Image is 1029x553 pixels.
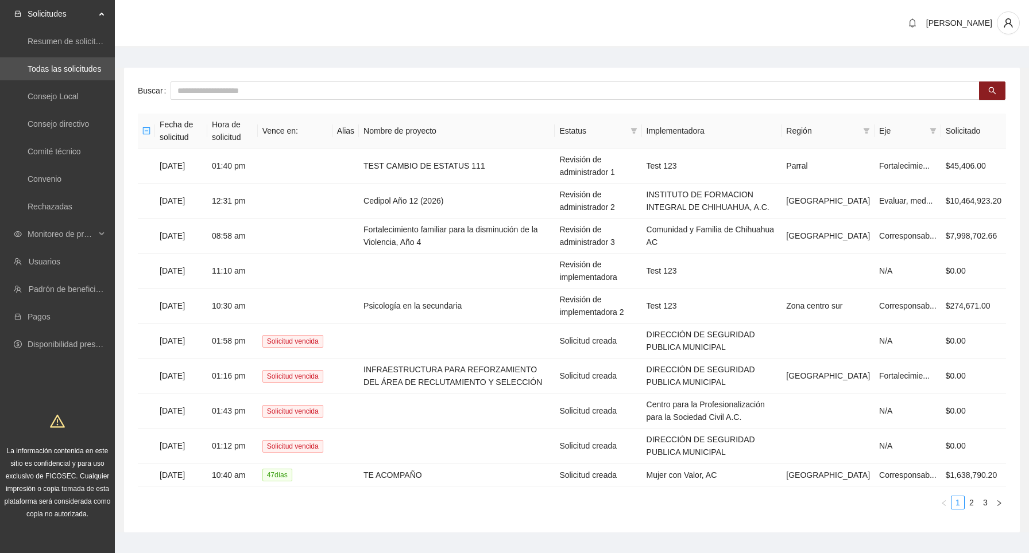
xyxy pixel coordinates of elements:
span: Monitoreo de proyectos [28,223,95,246]
span: Eje [879,124,925,137]
td: Revisión de implementadora 2 [555,289,641,324]
td: N/A [875,394,941,429]
td: N/A [875,429,941,464]
a: Comité técnico [28,147,81,156]
td: Parral [782,149,875,184]
th: Fecha de solicitud [155,114,207,149]
td: 08:58 am [207,219,258,254]
a: Convenio [28,174,61,184]
td: $7,998,702.66 [941,219,1006,254]
td: Revisión de administrador 3 [555,219,641,254]
td: $1,638,790.20 [941,464,1006,486]
td: [DATE] [155,219,207,254]
td: [GEOGRAPHIC_DATA] [782,184,875,219]
td: TE ACOMPAÑO [359,464,555,486]
td: Test 123 [642,149,782,184]
td: Zona centro sur [782,289,875,324]
td: [DATE] [155,359,207,394]
td: 11:10 am [207,254,258,289]
td: 10:40 am [207,464,258,486]
th: Nombre de proyecto [359,114,555,149]
span: filter [628,122,640,139]
a: Todas las solicitudes [28,64,101,73]
li: 1 [951,496,965,509]
td: Solicitud creada [555,324,641,359]
span: La información contenida en este sitio es confidencial y para uso exclusivo de FICOSEC. Cualquier... [5,447,111,518]
td: $0.00 [941,324,1006,359]
label: Buscar [138,81,171,100]
a: 3 [979,496,992,509]
a: Pagos [28,312,51,321]
td: DIRECCIÓN DE SEGURIDAD PUBLICA MUNICIPAL [642,429,782,464]
td: N/A [875,254,941,289]
th: Alias [332,114,359,149]
span: Corresponsab... [879,301,937,310]
td: INSTITUTO DE FORMACION INTEGRAL DE CHIHUAHUA, A.C. [642,184,782,219]
td: Fortalecimiento familiar para la disminución de la Violencia, Año 4 [359,219,555,254]
button: right [992,496,1006,509]
td: $0.00 [941,394,1006,429]
td: Revisión de administrador 2 [555,184,641,219]
a: Usuarios [29,257,60,266]
td: 12:31 pm [207,184,258,219]
span: [PERSON_NAME] [926,18,992,28]
span: search [988,87,996,96]
td: Solicitud creada [555,464,641,486]
td: Comunidad y Familia de Chihuahua AC [642,219,782,254]
button: search [979,81,1005,100]
button: bell [903,14,922,32]
a: Resumen de solicitudes por aprobar [28,37,157,46]
td: DIRECCIÓN DE SEGURIDAD PUBLICA MUNICIPAL [642,324,782,359]
td: INFRAESTRUCTURA PARA REFORZAMIENTO DEL ÁREA DE RECLUTAMIENTO Y SELECCIÓN [359,359,555,394]
td: Centro para la Profesionalización para la Sociedad Civil A.C. [642,394,782,429]
a: Rechazadas [28,202,72,211]
td: 01:16 pm [207,359,258,394]
span: eye [14,230,22,238]
td: [GEOGRAPHIC_DATA] [782,464,875,486]
li: Next Page [992,496,1006,509]
th: Vence en: [258,114,332,149]
span: Solicitud vencida [262,440,323,453]
td: DIRECCIÓN DE SEGURIDAD PUBLICA MUNICIPAL [642,359,782,394]
td: 01:43 pm [207,394,258,429]
td: [DATE] [155,254,207,289]
button: left [937,496,951,509]
th: Hora de solicitud [207,114,258,149]
td: Solicitud creada [555,394,641,429]
li: 2 [965,496,978,509]
span: warning [50,414,65,429]
span: inbox [14,10,22,18]
span: Fortalecimie... [879,371,930,380]
span: Corresponsab... [879,470,937,480]
td: [DATE] [155,184,207,219]
td: $45,406.00 [941,149,1006,184]
td: [GEOGRAPHIC_DATA] [782,219,875,254]
td: N/A [875,324,941,359]
td: Cedipol Año 12 (2026) [359,184,555,219]
span: Solicitud vencida [262,370,323,383]
span: Estatus [559,124,625,137]
a: 1 [951,496,964,509]
td: 01:40 pm [207,149,258,184]
td: Test 123 [642,254,782,289]
a: 2 [965,496,978,509]
span: Solicitud vencida [262,405,323,418]
li: Previous Page [937,496,951,509]
th: Implementadora [642,114,782,149]
td: [DATE] [155,394,207,429]
th: Solicitado [941,114,1006,149]
td: $274,671.00 [941,289,1006,324]
td: Revisión de administrador 1 [555,149,641,184]
td: [DATE] [155,149,207,184]
td: [DATE] [155,464,207,486]
td: Revisión de implementadora [555,254,641,289]
span: Corresponsab... [879,231,937,240]
td: Solicitud creada [555,359,641,394]
td: 10:30 am [207,289,258,324]
a: Padrón de beneficiarios [29,285,113,294]
td: Test 123 [642,289,782,324]
a: Disponibilidad presupuestal [28,340,126,349]
td: [DATE] [155,289,207,324]
span: Región [786,124,858,137]
td: [DATE] [155,429,207,464]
